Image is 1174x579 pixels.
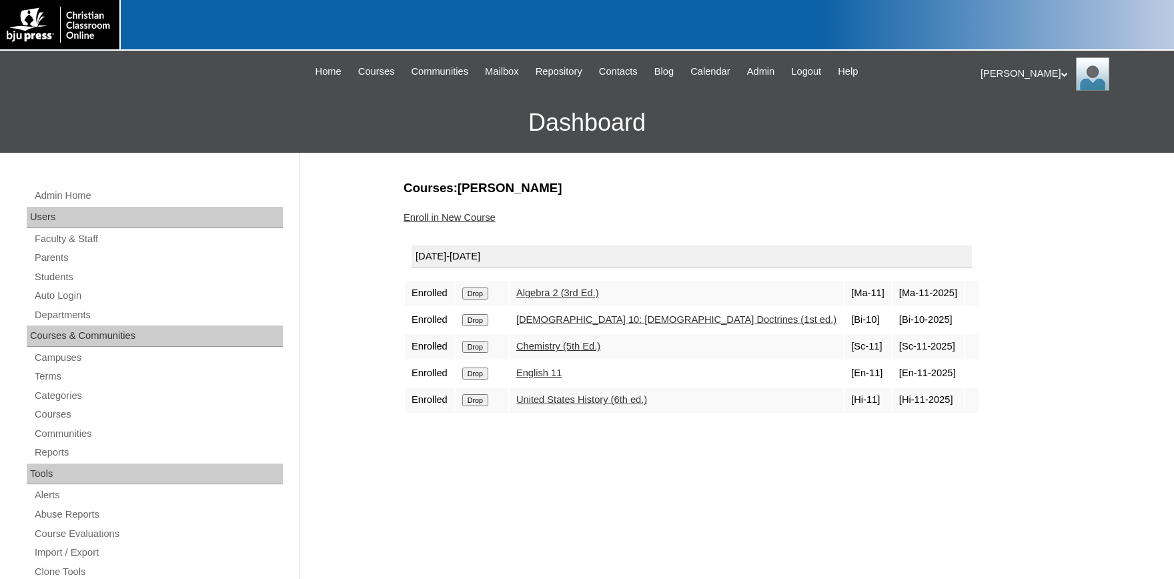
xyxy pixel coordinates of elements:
[462,341,488,353] input: Drop
[33,307,283,324] a: Departments
[478,64,526,79] a: Mailbox
[592,64,644,79] a: Contacts
[33,406,283,423] a: Courses
[844,334,891,360] td: [Sc-11]
[831,64,864,79] a: Help
[33,269,283,285] a: Students
[33,249,283,266] a: Parents
[33,187,283,204] a: Admin Home
[536,64,582,79] span: Repository
[405,334,454,360] td: Enrolled
[27,326,283,347] div: Courses & Communities
[893,308,964,333] td: [Bi-10-2025]
[516,287,599,298] a: Algebra 2 (3rd Ed.)
[7,93,1167,153] h3: Dashboard
[352,64,402,79] a: Courses
[404,179,1064,197] h3: Courses:[PERSON_NAME]
[405,361,454,386] td: Enrolled
[462,314,488,326] input: Drop
[462,368,488,380] input: Drop
[405,388,454,413] td: Enrolled
[33,287,283,304] a: Auto Login
[33,231,283,247] a: Faculty & Staff
[893,361,964,386] td: [En-11-2025]
[838,64,858,79] span: Help
[844,388,891,413] td: [Hi-11]
[404,212,496,223] a: Enroll in New Course
[33,368,283,385] a: Terms
[33,487,283,504] a: Alerts
[7,7,113,43] img: logo-white.png
[309,64,348,79] a: Home
[654,64,674,79] span: Blog
[690,64,730,79] span: Calendar
[33,544,283,561] a: Import / Export
[404,64,475,79] a: Communities
[844,281,891,306] td: [Ma-11]
[27,464,283,485] div: Tools
[405,281,454,306] td: Enrolled
[33,506,283,523] a: Abuse Reports
[316,64,342,79] span: Home
[740,64,782,79] a: Admin
[747,64,775,79] span: Admin
[33,350,283,366] a: Campuses
[893,281,964,306] td: [Ma-11-2025]
[412,245,972,268] div: [DATE]-[DATE]
[27,207,283,228] div: Users
[516,368,562,378] a: English 11
[516,394,647,405] a: United States History (6th ed.)
[358,64,395,79] span: Courses
[462,394,488,406] input: Drop
[844,308,891,333] td: [Bi-10]
[405,308,454,333] td: Enrolled
[33,444,283,461] a: Reports
[784,64,828,79] a: Logout
[411,64,468,79] span: Communities
[893,388,964,413] td: [Hi-11-2025]
[462,287,488,300] input: Drop
[599,64,638,79] span: Contacts
[893,334,964,360] td: [Sc-11-2025]
[529,64,589,79] a: Repository
[648,64,680,79] a: Blog
[485,64,519,79] span: Mailbox
[844,361,891,386] td: [En-11]
[516,341,600,352] a: Chemistry (5th Ed.)
[1076,57,1109,91] img: Karen Lawton
[981,57,1161,91] div: [PERSON_NAME]
[684,64,736,79] a: Calendar
[791,64,821,79] span: Logout
[33,426,283,442] a: Communities
[33,388,283,404] a: Categories
[33,526,283,542] a: Course Evaluations
[516,314,836,325] a: [DEMOGRAPHIC_DATA] 10: [DEMOGRAPHIC_DATA] Doctrines (1st ed.)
